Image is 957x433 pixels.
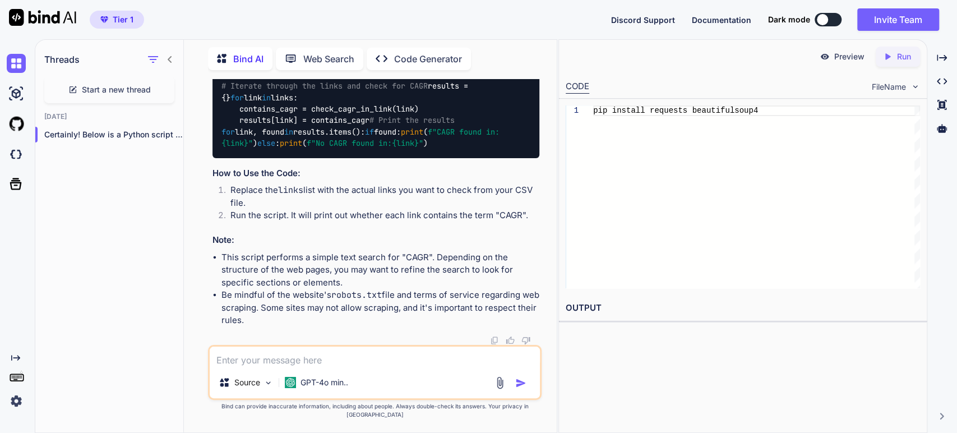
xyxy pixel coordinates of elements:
code: robots.txt [331,289,382,301]
li: Run the script. It will print out whether each link contains the term "CAGR". [221,209,539,225]
img: like [506,336,515,345]
img: premium [100,16,108,23]
span: # Iterate through the links and check for CAGR [221,81,428,91]
span: in [284,127,293,137]
span: print [280,138,302,148]
h3: How to Use the Code: [212,167,539,180]
div: CODE [566,80,589,94]
p: Bind can provide inaccurate information, including about people. Always double-check its answers.... [208,402,542,419]
button: Documentation [692,14,751,26]
code: links [278,185,303,196]
span: for [221,127,235,137]
span: Start a new thread [82,84,151,95]
span: Tier 1 [113,14,133,25]
div: 1 [566,105,579,116]
img: attachment [493,376,506,389]
button: Invite Team [857,8,939,31]
p: Code Generator [394,52,462,66]
span: if [365,127,374,137]
p: Preview [834,51,864,62]
span: print [401,127,423,137]
span: Dark mode [768,14,810,25]
p: GPT-4o min.. [300,377,348,388]
img: Bind AI [9,9,76,26]
img: githubLight [7,114,26,133]
span: f"No CAGR found in: " [307,138,423,148]
img: GPT-4o mini [285,377,296,388]
li: This script performs a simple text search for "CAGR". Depending on the structure of the web pages... [221,251,539,289]
span: in [262,93,271,103]
img: settings [7,391,26,411]
h2: OUTPUT [559,295,927,321]
span: pip install requests beautifulsoup4 [593,106,758,115]
h1: Threads [44,53,80,66]
img: Pick Models [263,378,273,388]
span: # Print the results [369,116,455,126]
p: Bind AI [233,52,263,66]
span: Discord Support [611,15,675,25]
p: Run [897,51,911,62]
button: Discord Support [611,14,675,26]
li: Replace the list with the actual links you want to check from your CSV file. [221,184,539,209]
span: Documentation [692,15,751,25]
button: premiumTier 1 [90,11,144,29]
img: chat [7,54,26,73]
h3: Note: [212,234,539,247]
span: FileName [872,81,906,93]
img: icon [515,377,526,389]
img: copy [490,336,499,345]
p: Web Search [303,52,354,66]
p: Certainly! Below is a Python script that... [44,129,183,140]
h2: [DATE] [35,112,183,121]
span: f"CAGR found in: " [221,127,500,148]
span: {link} [221,138,248,148]
span: {link} [392,138,419,148]
p: Source [234,377,260,388]
li: Be mindful of the website's file and terms of service regarding web scraping. Some sites may not ... [221,289,539,327]
img: dislike [521,336,530,345]
img: darkCloudIdeIcon [7,145,26,164]
img: ai-studio [7,84,26,103]
span: for [230,93,244,103]
img: chevron down [910,82,920,91]
span: else [257,138,275,148]
img: preview [820,52,830,62]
